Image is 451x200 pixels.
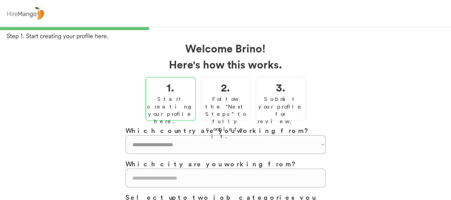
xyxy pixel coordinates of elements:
h3: Which country are you working from? [126,126,326,135]
div: Start creating your profile here. [147,95,194,125]
img: logo%20-%20hiremango%20gray.png [5,6,46,21]
h2: Welcome Brino! Here's how this works. [126,40,326,72]
h3: Which city are you working from? [126,159,326,169]
div: 33% [1,27,450,30]
h2: 2. [221,79,230,95]
h2: 3. [276,79,285,95]
div: Step 1. Start creating your profile here. [7,32,451,40]
div: Submit your profile for review. [258,95,304,125]
div: Follow the "Next Steps" to fully complete it. [203,95,249,140]
h2: 1. [167,79,174,95]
